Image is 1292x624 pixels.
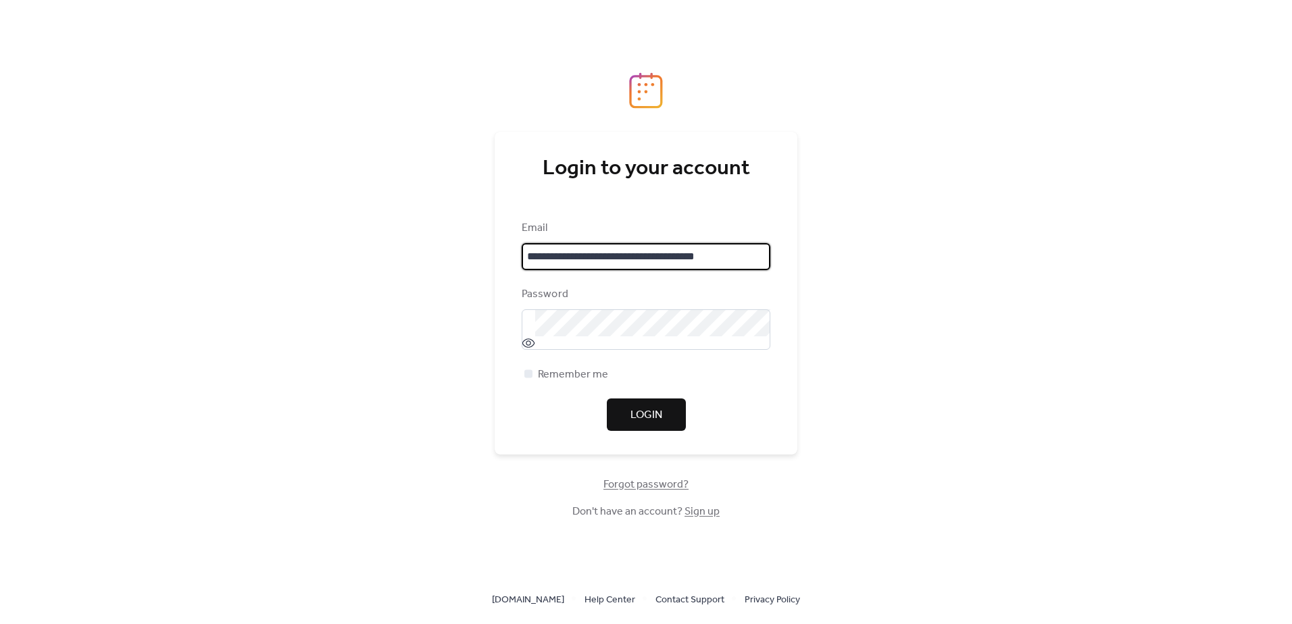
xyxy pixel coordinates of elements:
[685,501,720,522] a: Sign up
[522,155,770,182] div: Login to your account
[603,477,689,493] span: Forgot password?
[607,398,686,431] button: Login
[745,591,800,608] a: Privacy Policy
[655,591,724,608] a: Contact Support
[522,220,768,236] div: Email
[655,592,724,608] span: Contact Support
[629,72,663,109] img: logo
[492,591,564,608] a: [DOMAIN_NAME]
[585,591,635,608] a: Help Center
[630,407,662,423] span: Login
[745,592,800,608] span: Privacy Policy
[522,286,768,303] div: Password
[585,592,635,608] span: Help Center
[572,504,720,520] span: Don't have an account?
[492,592,564,608] span: [DOMAIN_NAME]
[603,481,689,488] a: Forgot password?
[538,367,608,383] span: Remember me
